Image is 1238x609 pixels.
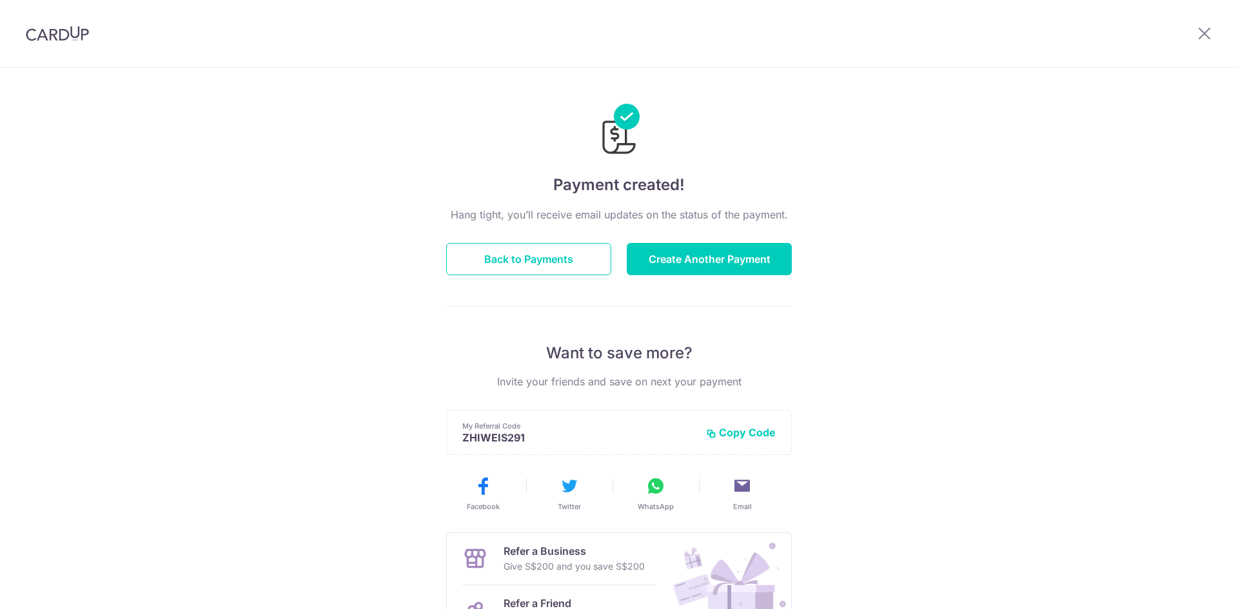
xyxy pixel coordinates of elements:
[627,243,792,275] button: Create Another Payment
[704,476,780,512] button: Email
[446,207,792,222] p: Hang tight, you’ll receive email updates on the status of the payment.
[638,501,674,512] span: WhatsApp
[558,501,581,512] span: Twitter
[446,374,792,389] p: Invite your friends and save on next your payment
[504,559,645,574] p: Give S$200 and you save S$200
[446,173,792,197] h4: Payment created!
[598,104,640,158] img: Payments
[446,243,611,275] button: Back to Payments
[446,343,792,363] p: Want to save more?
[733,501,752,512] span: Email
[462,421,696,431] p: My Referral Code
[1155,570,1225,603] iframe: Opens a widget where you can find more information
[706,426,776,439] button: Copy Code
[26,26,89,41] img: CardUp
[467,501,500,512] span: Facebook
[445,476,521,512] button: Facebook
[462,431,696,444] p: ZHIWEIS291
[618,476,694,512] button: WhatsApp
[504,543,645,559] p: Refer a Business
[531,476,607,512] button: Twitter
